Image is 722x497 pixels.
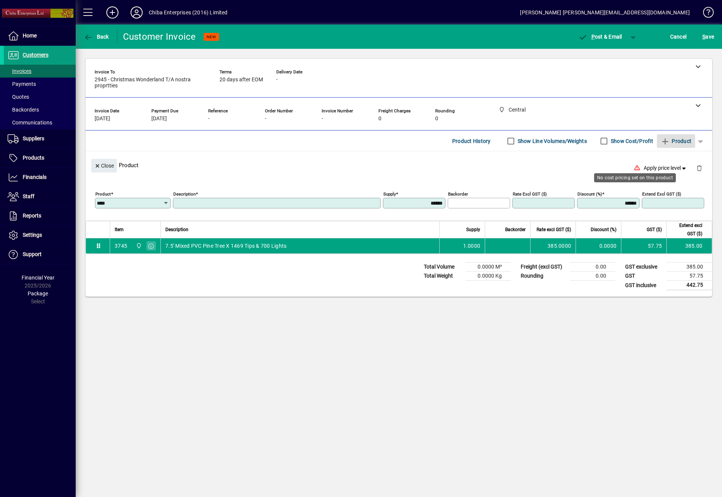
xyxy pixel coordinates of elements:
[86,151,712,179] div: Product
[28,290,48,297] span: Package
[667,262,712,272] td: 385.00
[322,116,323,122] span: -
[207,34,216,39] span: NEW
[576,238,621,253] td: 0.0000
[537,225,571,234] span: Rate excl GST ($)
[4,207,76,225] a: Reports
[91,159,117,172] button: Close
[173,191,196,197] mat-label: Description
[23,251,42,257] span: Support
[690,159,708,177] button: Delete
[516,137,587,145] label: Show Line Volumes/Weights
[505,225,526,234] span: Backorder
[520,6,690,19] div: [PERSON_NAME] [PERSON_NAME][EMAIL_ADDRESS][DOMAIN_NAME]
[76,30,117,43] app-page-header-button: Back
[115,225,124,234] span: Item
[668,30,689,43] button: Cancel
[95,77,208,89] span: 2945 - Christmas Wonderland T/A nostra proprtties
[378,116,381,122] span: 0
[690,165,708,171] app-page-header-button: Delete
[23,52,48,58] span: Customers
[4,116,76,129] a: Communications
[4,168,76,187] a: Financials
[208,116,210,122] span: -
[165,242,286,250] span: 7.5' Mixed PVC Pine Tree X 1469 Tips & 700 Lights
[465,272,511,281] td: 0.0000 Kg
[8,81,36,87] span: Payments
[667,281,712,290] td: 442.75
[591,225,616,234] span: Discount (%)
[8,107,39,113] span: Backorders
[570,262,615,272] td: 0.00
[219,77,263,83] span: 20 days after EOM
[23,155,44,161] span: Products
[23,135,44,141] span: Suppliers
[124,6,149,19] button: Profile
[452,135,491,147] span: Product History
[95,191,111,197] mat-label: Product
[82,30,111,43] button: Back
[702,34,705,40] span: S
[8,94,29,100] span: Quotes
[661,135,691,147] span: Product
[513,191,547,197] mat-label: Rate excl GST ($)
[265,116,266,122] span: -
[23,193,34,199] span: Staff
[149,6,228,19] div: Chiba Enterprises (2016) Limited
[702,31,714,43] span: ave
[4,103,76,116] a: Backorders
[670,31,687,43] span: Cancel
[4,245,76,264] a: Support
[165,225,188,234] span: Description
[609,137,653,145] label: Show Cost/Profit
[95,116,110,122] span: [DATE]
[517,262,570,272] td: Freight (excl GST)
[4,65,76,78] a: Invoices
[123,31,196,43] div: Customer Invoice
[621,238,666,253] td: 57.75
[463,242,481,250] span: 1.0000
[23,33,37,39] span: Home
[591,34,595,40] span: P
[420,272,465,281] td: Total Weight
[276,77,278,83] span: -
[574,30,626,43] button: Post & Email
[577,191,602,197] mat-label: Discount (%)
[23,232,42,238] span: Settings
[22,275,54,281] span: Financial Year
[466,225,480,234] span: Supply
[4,149,76,168] a: Products
[697,2,713,26] a: Knowledge Base
[8,68,31,74] span: Invoices
[23,213,41,219] span: Reports
[4,78,76,90] a: Payments
[23,174,47,180] span: Financials
[134,242,143,250] span: Central
[420,262,465,272] td: Total Volume
[535,242,571,250] div: 385.0000
[621,272,667,281] td: GST
[700,30,716,43] button: Save
[4,226,76,245] a: Settings
[89,162,119,169] app-page-header-button: Close
[594,173,676,182] div: No cost pricing set on this product
[448,191,468,197] mat-label: Backorder
[621,262,667,272] td: GST exclusive
[465,262,511,272] td: 0.0000 M³
[449,134,494,148] button: Product History
[647,225,662,234] span: GST ($)
[621,281,667,290] td: GST inclusive
[570,272,615,281] td: 0.00
[4,26,76,45] a: Home
[100,6,124,19] button: Add
[383,191,396,197] mat-label: Supply
[657,134,695,148] button: Product
[641,162,691,175] button: Apply price level
[4,129,76,148] a: Suppliers
[94,160,114,172] span: Close
[642,191,681,197] mat-label: Extend excl GST ($)
[151,116,167,122] span: [DATE]
[115,242,127,250] div: 3745
[4,187,76,206] a: Staff
[84,34,109,40] span: Back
